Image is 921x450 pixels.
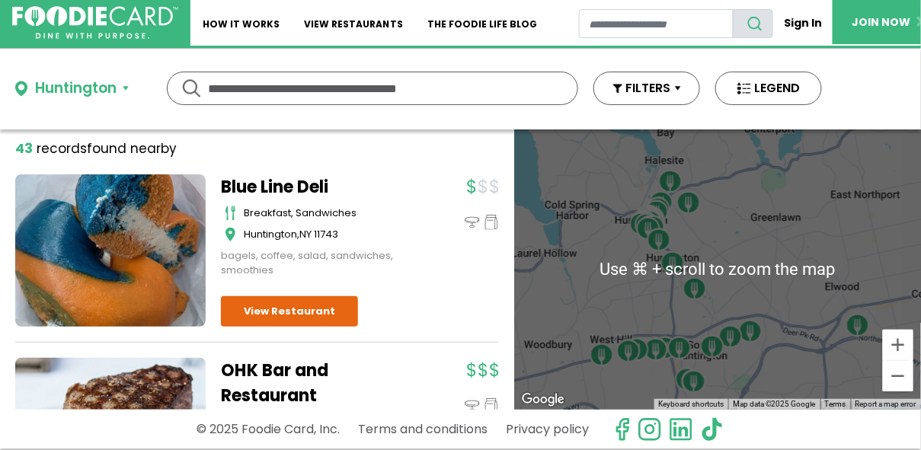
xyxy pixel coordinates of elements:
[590,343,614,367] div: OHK Bar and Restaurant
[855,400,916,408] a: Report a map error
[700,417,724,442] img: tiktok.svg
[846,313,870,337] div: The Foood Spot
[636,204,660,228] div: Tropical Smoothie Cafe - Huntington
[579,9,734,38] input: restaurant search
[658,399,724,410] button: Keyboard shortcuts
[221,296,358,327] a: View Restaurant
[675,367,699,391] div: Burger Village - Huntington Station
[506,416,589,442] a: Privacy policy
[225,206,236,221] img: cutlery_icon.svg
[669,417,693,442] img: linkedin.svg
[358,416,488,442] a: Terms and conditions
[221,174,411,199] a: Blue Line Deli
[221,248,411,278] div: bagels, coffee, salad, sandwiches, smoothies
[682,369,706,394] div: King Gino's Pizza & Pasta
[641,206,665,231] div: Sur Argentinian Steakhouse
[638,215,663,239] div: Eatalia
[733,400,816,408] span: Map data ©2025 Google
[641,215,665,239] div: Tap Room - Huntington
[646,196,670,221] div: Stella Blue Bistro
[221,358,411,408] a: OHK Bar and Restaurant
[518,390,568,410] img: Google
[593,72,700,105] button: FILTERS
[773,9,833,37] a: Sign In
[667,336,692,360] div: Zaro's Cafe
[299,227,312,241] span: NY
[649,190,673,215] div: Junior's Pizza
[683,276,707,301] div: Marco's Pizzeria
[658,169,683,193] div: DJ's Clam Shack - Huntington
[484,215,499,230] img: pickup_icon.svg
[465,215,480,230] img: dinein_icon.svg
[484,398,499,413] img: pickup_icon.svg
[197,416,340,442] p: © 2025 Foodie Card, Inc.
[465,398,480,413] img: dinein_icon.svg
[244,206,411,221] div: Breakfast, Sandwiches
[718,324,743,349] div: La Nonna's Pizzeria
[616,339,641,363] div: Blue Line Deli
[647,228,671,252] div: Buttercooky Bakery & Cafe - Huntington
[715,72,822,105] button: LEGEND
[610,417,635,442] svg: check us out on facebook
[631,209,655,234] div: 1653 Pizza Company
[883,361,913,391] button: Zoom out
[37,139,87,158] span: records
[225,227,236,242] img: map_icon.svg
[15,139,177,159] div: found nearby
[644,199,669,224] div: SoBol - Huntington
[244,227,297,241] span: Huntington
[314,227,338,241] span: 11743
[518,390,568,410] a: Open this area in Google Maps (opens a new window)
[625,337,649,362] div: The Cake Don
[35,78,117,100] div: Huntington
[12,6,178,40] img: FoodieCard; Eat, Drink, Save, Donate
[738,319,763,343] div: Gingerbites Haitian Bistro
[700,334,724,359] div: Kyoto Mart & Deli
[15,139,33,158] strong: 43
[660,251,685,275] div: Tommy Tacos - Huntington
[637,206,661,230] div: Bagel Works
[644,337,668,362] div: Gustoso Pizzeria
[635,212,659,237] div: Catpurrccinos Cat Cafe
[676,190,701,215] div: La Nonna's Pizzeria on Main
[883,330,913,360] button: Zoom in
[15,78,129,100] button: Huntington
[244,227,411,242] div: ,
[636,216,660,241] div: 43 Green
[629,212,654,236] div: Golden Globe Diner
[825,400,846,408] a: Terms
[733,9,773,38] button: search
[681,369,705,394] div: New York Gourmet Deli & Catering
